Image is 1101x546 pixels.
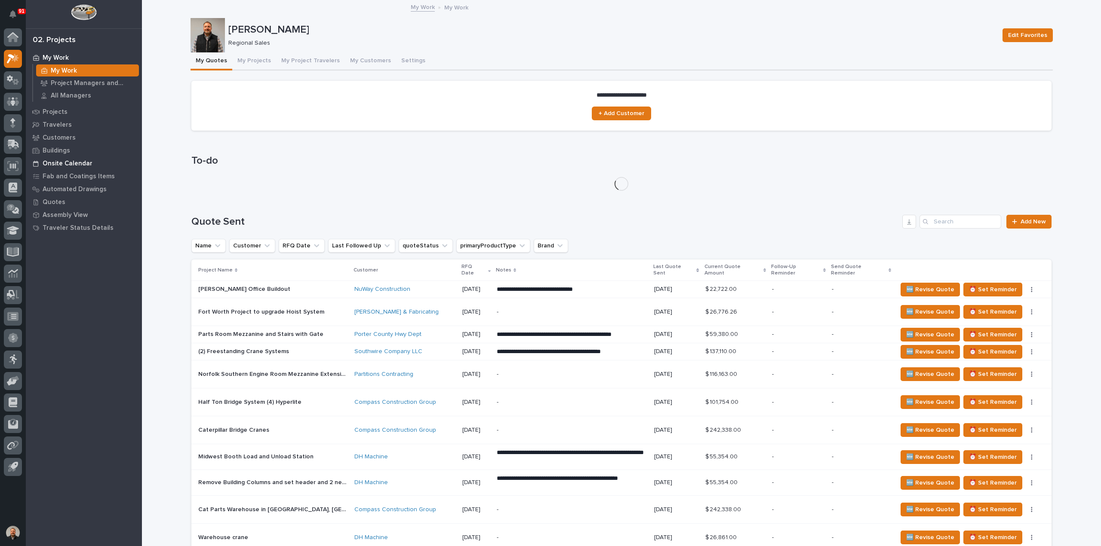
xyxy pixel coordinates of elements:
[198,425,271,434] p: Caterpillar Bridge Cranes
[654,308,698,316] p: [DATE]
[354,331,421,338] a: Porter County Hwy Dept
[901,367,960,381] button: 🆕 Revise Quote
[963,423,1022,437] button: ⏰ Set Reminder
[232,52,276,70] button: My Projects
[963,531,1022,544] button: ⏰ Set Reminder
[497,399,647,406] p: -
[906,307,954,317] span: 🆕 Revise Quote
[832,453,890,461] p: -
[771,262,821,278] p: Follow-Up Reminder
[461,262,486,278] p: RFQ Date
[963,305,1022,319] button: ⏰ Set Reminder
[4,5,22,23] button: Notifications
[654,348,698,355] p: [DATE]
[969,347,1017,357] span: ⏰ Set Reminder
[1021,219,1046,225] span: Add New
[772,308,825,316] p: -
[354,427,436,434] a: Compass Construction Group
[43,160,92,168] p: Onsite Calendar
[963,283,1022,296] button: ⏰ Set Reminder
[772,427,825,434] p: -
[191,281,1052,298] tr: [PERSON_NAME] Office Buildout[PERSON_NAME] Office Buildout NuWay Construction [DATE]**** **** ***...
[198,477,349,486] p: Remove Building Columns and set header and 2 new columns
[963,503,1022,516] button: ⏰ Set Reminder
[462,371,490,378] p: [DATE]
[354,286,410,293] a: NuWay Construction
[26,131,142,144] a: Customers
[462,534,490,541] p: [DATE]
[51,67,77,75] p: My Work
[969,369,1017,379] span: ⏰ Set Reminder
[19,8,25,14] p: 91
[354,265,378,275] p: Customer
[43,134,76,142] p: Customers
[832,371,890,378] p: -
[43,147,70,155] p: Buildings
[26,170,142,183] a: Fab and Coatings Items
[705,369,739,378] p: $ 116,163.00
[1008,30,1047,40] span: Edit Favorites
[26,183,142,195] a: Automated Drawings
[198,329,325,338] p: Parts Room Mezzanine and Stairs with Gate
[772,534,825,541] p: -
[43,211,88,219] p: Assembly View
[772,286,825,293] p: -
[832,506,890,513] p: -
[191,216,899,228] h1: Quote Sent
[33,89,142,101] a: All Managers
[444,2,468,12] p: My Work
[832,331,890,338] p: -
[26,118,142,131] a: Travelers
[229,239,275,253] button: Customer
[191,496,1052,524] tr: Cat Parts Warehouse in [GEOGRAPHIC_DATA], [GEOGRAPHIC_DATA]Cat Parts Warehouse in [GEOGRAPHIC_DAT...
[969,329,1017,340] span: ⏰ Set Reminder
[963,367,1022,381] button: ⏰ Set Reminder
[198,369,349,378] p: Norfolk Southern Engine Room Mezzanine Extensions
[705,532,738,541] p: $ 26,861.00
[1006,215,1052,229] a: Add New
[969,452,1017,462] span: ⏰ Set Reminder
[901,305,960,319] button: 🆕 Revise Quote
[920,215,1001,229] input: Search
[4,524,22,542] button: users-avatar
[654,399,698,406] p: [DATE]
[228,24,996,36] p: [PERSON_NAME]
[497,371,647,378] p: -
[705,346,738,355] p: $ 137,110.00
[462,453,490,461] p: [DATE]
[906,532,954,543] span: 🆕 Revise Quote
[534,239,568,253] button: Brand
[11,10,22,24] div: Notifications91
[191,360,1052,388] tr: Norfolk Southern Engine Room Mezzanine ExtensionsNorfolk Southern Engine Room Mezzanine Extension...
[705,477,739,486] p: $ 55,354.00
[901,395,960,409] button: 🆕 Revise Quote
[462,427,490,434] p: [DATE]
[456,239,530,253] button: primaryProductType
[705,329,740,338] p: $ 59,380.00
[832,479,890,486] p: -
[198,346,291,355] p: (2) Freestanding Crane Systems
[462,506,490,513] p: [DATE]
[906,347,954,357] span: 🆕 Revise Quote
[26,105,142,118] a: Projects
[901,531,960,544] button: 🆕 Revise Quote
[772,453,825,461] p: -
[399,239,453,253] button: quoteStatus
[969,478,1017,488] span: ⏰ Set Reminder
[969,307,1017,317] span: ⏰ Set Reminder
[26,51,142,64] a: My Work
[26,221,142,234] a: Traveler Status Details
[654,427,698,434] p: [DATE]
[43,186,107,193] p: Automated Drawings
[963,328,1022,342] button: ⏰ Set Reminder
[906,504,954,515] span: 🆕 Revise Quote
[969,504,1017,515] span: ⏰ Set Reminder
[191,416,1052,444] tr: Caterpillar Bridge CranesCaterpillar Bridge Cranes Compass Construction Group [DATE]-[DATE]$ 242,...
[772,479,825,486] p: -
[191,444,1052,470] tr: Midwest Booth Load and Unload StationMidwest Booth Load and Unload Station DH Machine [DATE]**** ...
[279,239,325,253] button: RFQ Date
[969,397,1017,407] span: ⏰ Set Reminder
[26,208,142,221] a: Assembly View
[198,284,292,293] p: [PERSON_NAME] Office Buildout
